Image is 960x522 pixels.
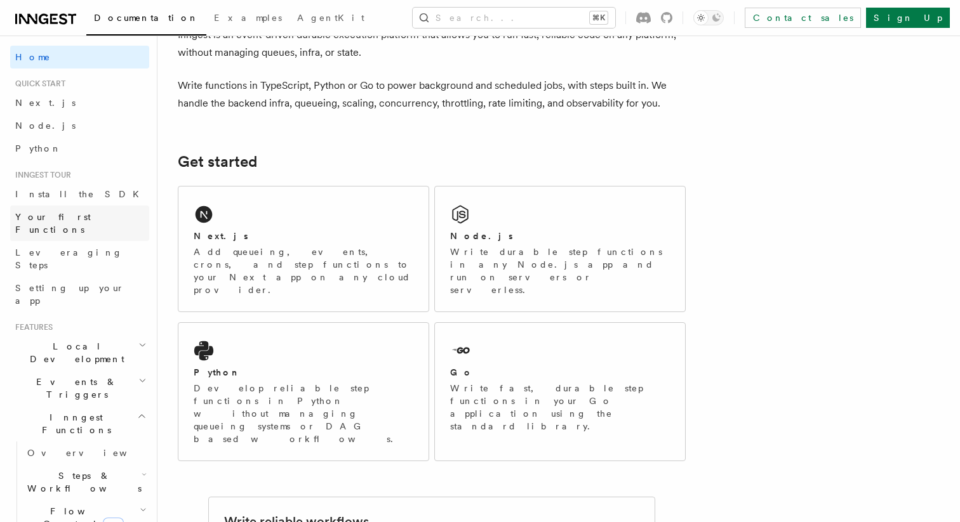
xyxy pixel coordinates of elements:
p: Add queueing, events, crons, and step functions to your Next app on any cloud provider. [194,245,413,296]
a: Sign Up [866,8,950,28]
span: Events & Triggers [10,375,138,401]
a: GoWrite fast, durable step functions in your Go application using the standard library. [434,322,686,461]
span: Examples [214,13,282,23]
a: Node.js [10,114,149,137]
p: Write fast, durable step functions in your Go application using the standard library. [450,382,670,433]
a: Overview [22,441,149,464]
button: Local Development [10,335,149,370]
h2: Go [450,366,473,379]
p: Develop reliable step functions in Python without managing queueing systems or DAG based workflows. [194,382,413,445]
a: Contact sales [745,8,861,28]
a: Home [10,46,149,69]
button: Search...⌘K [413,8,615,28]
span: Local Development [10,340,138,365]
button: Steps & Workflows [22,464,149,500]
a: Get started [178,153,257,171]
button: Toggle dark mode [693,10,724,25]
a: Node.jsWrite durable step functions in any Node.js app and run on servers or serverless. [434,186,686,312]
span: Quick start [10,79,65,89]
span: Node.js [15,121,76,131]
span: AgentKit [297,13,364,23]
h2: Next.js [194,230,248,242]
span: Setting up your app [15,283,124,306]
a: Examples [206,4,290,34]
a: Documentation [86,4,206,36]
span: Your first Functions [15,212,91,235]
p: Write functions in TypeScript, Python or Go to power background and scheduled jobs, with steps bu... [178,77,686,112]
span: Install the SDK [15,189,147,199]
p: Write durable step functions in any Node.js app and run on servers or serverless. [450,245,670,296]
span: Inngest tour [10,170,71,180]
span: Home [15,51,51,63]
a: Python [10,137,149,160]
a: Install the SDK [10,183,149,206]
a: AgentKit [290,4,372,34]
span: Next.js [15,98,76,108]
p: Inngest is an event-driven durable execution platform that allows you to run fast, reliable code ... [178,26,686,62]
a: Setting up your app [10,277,149,312]
button: Events & Triggers [10,370,149,406]
span: Steps & Workflows [22,469,142,495]
a: Next.js [10,91,149,114]
span: Leveraging Steps [15,247,123,270]
a: Leveraging Steps [10,241,149,277]
span: Inngest Functions [10,411,137,436]
span: Overview [27,448,158,458]
button: Inngest Functions [10,406,149,441]
h2: Python [194,366,241,379]
a: PythonDevelop reliable step functions in Python without managing queueing systems or DAG based wo... [178,322,429,461]
h2: Node.js [450,230,513,242]
a: Next.jsAdd queueing, events, crons, and step functions to your Next app on any cloud provider. [178,186,429,312]
span: Documentation [94,13,199,23]
span: Python [15,143,62,153]
kbd: ⌘K [590,11,608,24]
span: Features [10,322,53,332]
a: Your first Functions [10,206,149,241]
